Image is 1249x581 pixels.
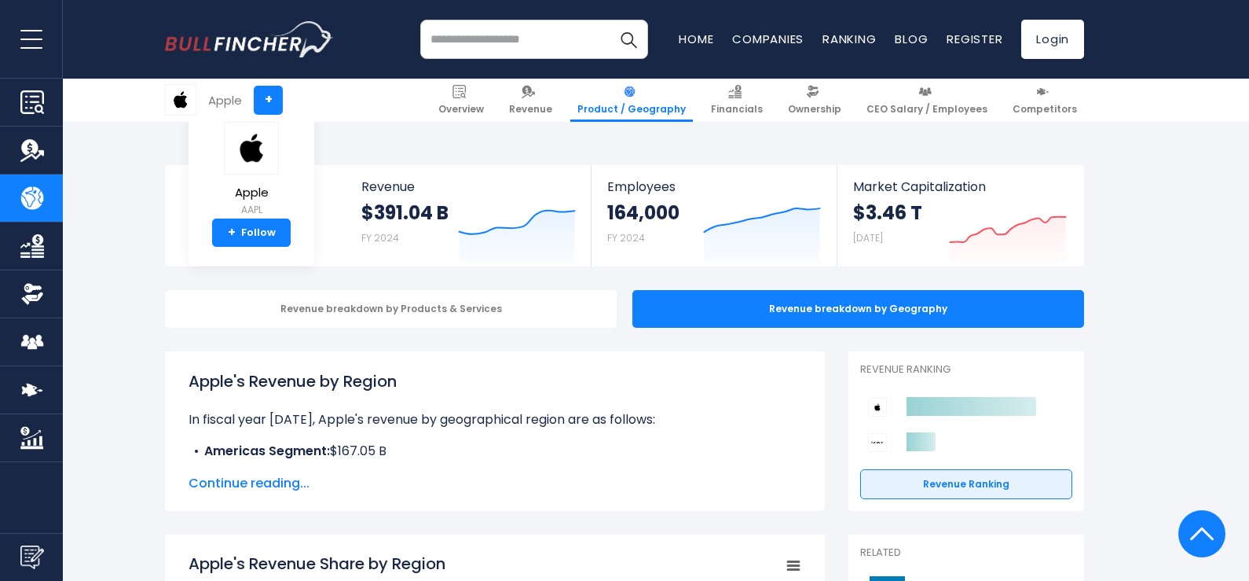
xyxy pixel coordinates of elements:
[607,231,645,245] small: FY 2024
[361,200,449,225] strong: $391.04 B
[165,21,334,57] img: bullfincher logo
[895,31,928,47] a: Blog
[1021,20,1084,59] a: Login
[20,282,44,306] img: Ownership
[189,370,801,393] h1: Apple's Revenue by Region
[570,79,693,122] a: Product / Geography
[853,200,922,225] strong: $3.46 T
[577,103,686,116] span: Product / Geography
[189,410,801,429] p: In fiscal year [DATE], Apple's revenue by geographical region are as follows:
[704,79,770,122] a: Financials
[189,442,801,461] li: $167.05 B
[431,79,491,122] a: Overview
[502,79,559,122] a: Revenue
[822,31,876,47] a: Ranking
[438,103,484,116] span: Overview
[189,461,801,480] li: $101.33 B
[853,179,1067,194] span: Market Capitalization
[254,86,283,115] a: +
[509,103,552,116] span: Revenue
[204,442,330,460] b: Americas Segment:
[860,469,1072,499] a: Revenue Ranking
[868,433,887,452] img: Sony Group Corporation competitors logo
[788,103,841,116] span: Ownership
[607,179,820,194] span: Employees
[853,231,883,245] small: [DATE]
[208,91,242,109] div: Apple
[607,200,679,225] strong: 164,000
[228,226,236,240] strong: +
[609,20,648,59] button: Search
[732,31,804,47] a: Companies
[223,121,280,219] a: Apple AAPL
[189,474,801,493] span: Continue reading...
[866,103,987,116] span: CEO Salary / Employees
[224,203,279,217] small: AAPL
[165,290,617,328] div: Revenue breakdown by Products & Services
[868,398,887,417] img: Apple competitors logo
[361,231,399,245] small: FY 2024
[837,165,1082,267] a: Market Capitalization $3.46 T [DATE]
[860,546,1072,560] p: Related
[859,79,994,122] a: CEO Salary / Employees
[212,219,291,247] a: +Follow
[204,461,313,479] b: Europe Segment:
[1005,79,1084,122] a: Competitors
[224,122,279,175] img: AAPL logo
[165,21,334,57] a: Go to homepage
[346,165,592,267] a: Revenue $391.04 B FY 2024
[947,31,1002,47] a: Register
[679,31,713,47] a: Home
[361,179,576,194] span: Revenue
[711,103,763,116] span: Financials
[224,186,279,200] span: Apple
[781,79,848,122] a: Ownership
[189,553,445,575] tspan: Apple's Revenue Share by Region
[1013,103,1077,116] span: Competitors
[592,165,836,267] a: Employees 164,000 FY 2024
[860,363,1072,377] p: Revenue Ranking
[632,290,1084,328] div: Revenue breakdown by Geography
[166,85,196,115] img: AAPL logo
